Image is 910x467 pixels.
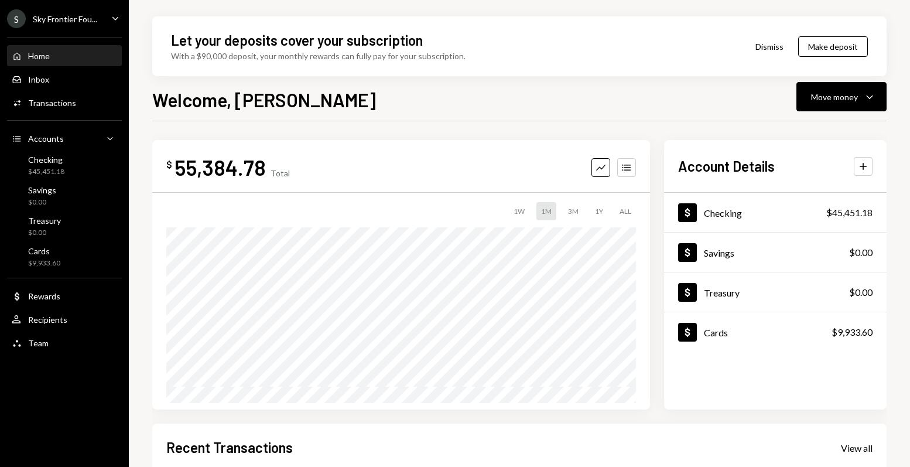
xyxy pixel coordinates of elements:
div: Rewards [28,291,60,301]
div: $0.00 [849,285,873,299]
div: $9,933.60 [28,258,60,268]
div: View all [841,442,873,454]
a: Savings$0.00 [664,233,887,272]
h1: Welcome, [PERSON_NAME] [152,88,376,111]
button: Move money [796,82,887,111]
div: Checking [28,155,64,165]
div: Let your deposits cover your subscription [171,30,423,50]
a: Cards$9,933.60 [7,243,122,271]
h2: Account Details [678,156,775,176]
div: Cards [28,246,60,256]
div: Transactions [28,98,76,108]
div: 1M [536,202,556,220]
a: Transactions [7,92,122,113]
div: Sky Frontier Fou... [33,14,97,24]
a: Rewards [7,285,122,306]
div: Accounts [28,134,64,144]
a: Cards$9,933.60 [664,312,887,352]
div: Checking [704,207,742,219]
h2: Recent Transactions [166,438,293,457]
a: Inbox [7,69,122,90]
a: Team [7,332,122,353]
div: $0.00 [849,246,873,260]
button: Make deposit [798,36,868,57]
div: $9,933.60 [832,325,873,339]
a: Home [7,45,122,66]
div: Treasury [704,287,740,298]
a: View all [841,441,873,454]
div: Home [28,51,50,61]
div: Recipients [28,315,67,325]
div: $45,451.18 [826,206,873,220]
button: Dismiss [741,33,798,60]
div: Move money [811,91,858,103]
div: 1W [509,202,529,220]
div: Savings [704,247,734,258]
a: Checking$45,451.18 [7,151,122,179]
div: $45,451.18 [28,167,64,177]
div: Inbox [28,74,49,84]
div: Savings [28,185,56,195]
div: Total [271,168,290,178]
a: Recipients [7,309,122,330]
div: 3M [563,202,583,220]
a: Checking$45,451.18 [664,193,887,232]
div: ALL [615,202,636,220]
div: S [7,9,26,28]
div: Treasury [28,216,61,226]
div: $ [166,159,172,171]
div: $0.00 [28,228,61,238]
div: 1Y [590,202,608,220]
div: With a $90,000 deposit, your monthly rewards can fully pay for your subscription. [171,50,466,62]
div: 55,384.78 [175,154,266,180]
div: Cards [704,327,728,338]
div: $0.00 [28,197,56,207]
a: Treasury$0.00 [664,272,887,312]
a: Treasury$0.00 [7,212,122,240]
a: Savings$0.00 [7,182,122,210]
a: Accounts [7,128,122,149]
div: Team [28,338,49,348]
